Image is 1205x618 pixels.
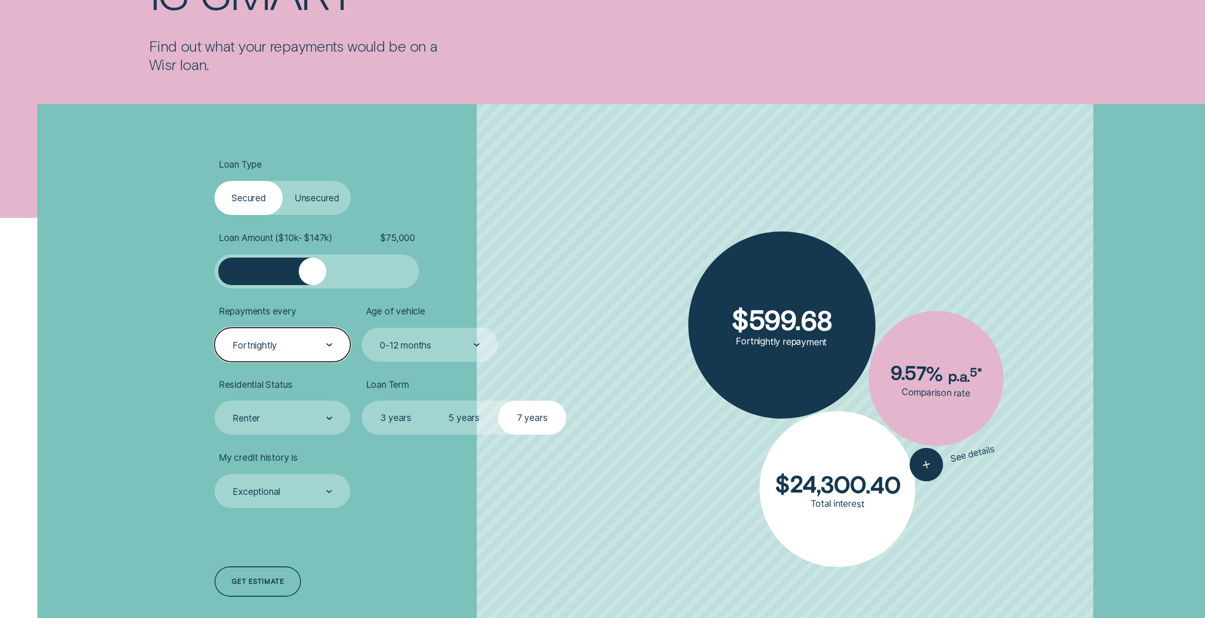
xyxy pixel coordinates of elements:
[219,305,296,317] span: Repayments every
[906,432,998,485] button: See details
[430,401,498,435] label: 5 years
[232,412,260,424] div: Renter
[498,401,566,435] label: 7 years
[219,452,298,463] span: My credit history is
[219,232,332,243] span: Loan Amount ( $10k - $147k )
[219,379,293,390] span: Residential Status
[366,305,425,317] span: Age of vehicle
[232,340,277,351] div: Fortnightly
[214,566,301,597] a: Get estimate
[149,36,445,73] p: Find out what your repayments would be on a Wisr loan.
[380,232,415,243] span: $ 75,000
[232,486,280,497] div: Exceptional
[219,159,262,170] span: Loan Type
[214,181,283,215] label: Secured
[362,401,430,435] label: 3 years
[950,443,996,465] span: See details
[366,379,409,390] span: Loan Term
[380,340,431,351] div: 0-12 months
[283,181,351,215] label: Unsecured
